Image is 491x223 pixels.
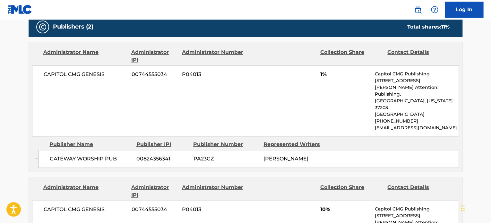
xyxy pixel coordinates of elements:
[132,206,177,213] span: 00744555034
[320,71,370,78] span: 1%
[414,6,422,13] img: search
[375,118,459,124] p: [PHONE_NUMBER]
[375,71,459,77] p: Capitol CMG Publishing
[136,155,188,163] span: 00824356341
[375,111,459,118] p: [GEOGRAPHIC_DATA]
[263,141,329,148] div: Represented Writers
[43,184,126,199] div: Administrator Name
[263,156,308,162] span: [PERSON_NAME]
[375,98,459,111] p: [GEOGRAPHIC_DATA], [US_STATE] 37203
[182,48,244,64] div: Administrator Number
[375,124,459,131] p: [EMAIL_ADDRESS][DOMAIN_NAME]
[44,206,127,213] span: CAPITOL CMG GENESIS
[387,184,450,199] div: Contact Details
[459,192,491,223] iframe: Chat Widget
[428,3,441,16] div: Help
[375,206,459,212] p: Capitol CMG Publishing
[53,23,93,30] h5: Publishers (2)
[8,5,32,14] img: MLC Logo
[50,155,132,163] span: GATEWAY WORSHIP PUB
[411,3,424,16] a: Public Search
[375,77,459,98] p: [STREET_ADDRESS][PERSON_NAME] Attention: Publishing,
[320,48,383,64] div: Collection Share
[182,71,244,78] span: P04013
[132,71,177,78] span: 00744555034
[131,184,177,199] div: Administrator IPI
[136,141,188,148] div: Publisher IPI
[39,23,47,31] img: Publishers
[320,184,383,199] div: Collection Share
[49,141,131,148] div: Publisher Name
[182,184,244,199] div: Administrator Number
[431,6,438,13] img: help
[44,71,127,78] span: CAPITOL CMG GENESIS
[193,155,259,163] span: PA23GZ
[461,199,465,218] div: Drag
[445,2,483,18] a: Log In
[193,141,259,148] div: Publisher Number
[387,48,450,64] div: Contact Details
[320,206,370,213] span: 10%
[43,48,126,64] div: Administrator Name
[182,206,244,213] span: P04013
[131,48,177,64] div: Administrator IPI
[441,24,450,30] span: 11 %
[407,23,450,31] div: Total shares:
